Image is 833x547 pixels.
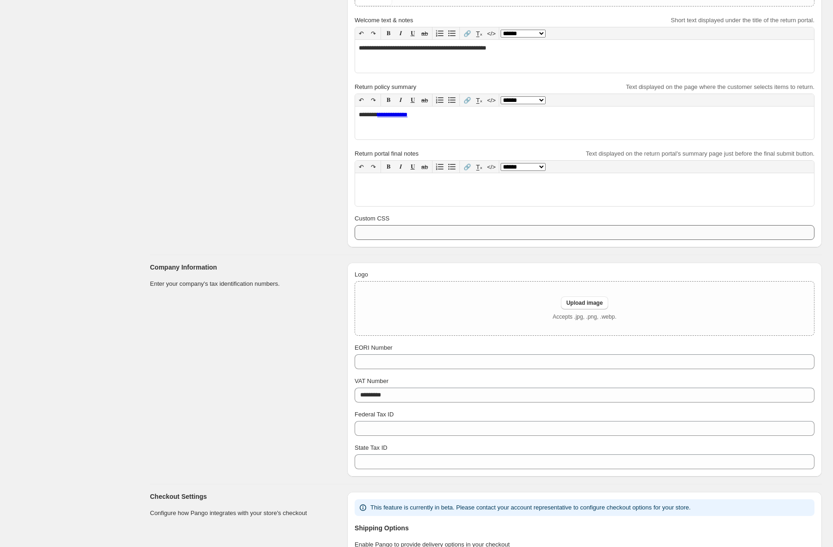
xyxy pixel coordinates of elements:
button: 𝐔 [407,27,419,39]
span: Text displayed on the page where the customer selects items to return. [626,83,814,90]
button: T̲ₓ [473,161,485,173]
span: Welcome text & notes [355,17,413,24]
button: Bullet list [446,161,458,173]
button: ab [419,161,431,173]
span: VAT Number [355,377,388,384]
span: This feature is currently in beta. Please contact your account representative to configure checko... [370,504,691,511]
p: Accepts .jpg, .png, .webp. [553,313,616,321]
button: T̲ₓ [473,27,485,39]
button: 𝐁 [382,27,394,39]
button: ↶ [355,94,367,106]
button: ↶ [355,161,367,173]
button: 𝑰 [394,27,407,39]
button: ↷ [367,27,379,39]
span: 𝐔 [411,163,415,170]
button: 🔗 [461,27,473,39]
span: Custom CSS [355,215,389,222]
button: 𝐔 [407,94,419,106]
span: Federal Tax ID [355,411,394,418]
span: Upload image [566,299,603,307]
button: </> [485,94,497,106]
button: Numbered list [434,27,446,39]
button: Bullet list [446,27,458,39]
button: Numbered list [434,161,446,173]
span: 𝐔 [411,30,415,37]
button: Upload image [561,296,609,309]
h3: Checkout Settings [150,492,340,501]
p: Configure how Pango integrates with your store's checkout [150,509,340,518]
span: 𝐔 [411,96,415,103]
s: ab [421,97,428,104]
button: 𝑰 [394,94,407,106]
button: 𝐁 [382,94,394,106]
p: Enter your company's tax identification numbers. [150,279,340,289]
button: T̲ₓ [473,94,485,106]
button: ab [419,94,431,106]
button: Bullet list [446,94,458,106]
span: Short text displayed under the title of the return portal. [671,17,814,24]
s: ab [421,163,428,170]
button: ↷ [367,94,379,106]
button: </> [485,27,497,39]
button: ↷ [367,161,379,173]
button: 𝐔 [407,161,419,173]
span: EORI Number [355,344,393,351]
button: 🔗 [461,94,473,106]
button: </> [485,161,497,173]
button: 𝐁 [382,161,394,173]
h3: Shipping Options [355,523,814,533]
button: 🔗 [461,161,473,173]
span: Logo [355,271,368,278]
span: Return portal final notes [355,150,419,157]
s: ab [421,30,428,37]
button: Numbered list [434,94,446,106]
h3: Company Information [150,263,340,272]
span: Return policy summary [355,83,416,90]
span: State Tax ID [355,444,388,451]
span: Text displayed on the return portal's summary page just before the final submit button. [586,150,814,157]
button: 𝑰 [394,161,407,173]
button: ab [419,27,431,39]
button: ↶ [355,27,367,39]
